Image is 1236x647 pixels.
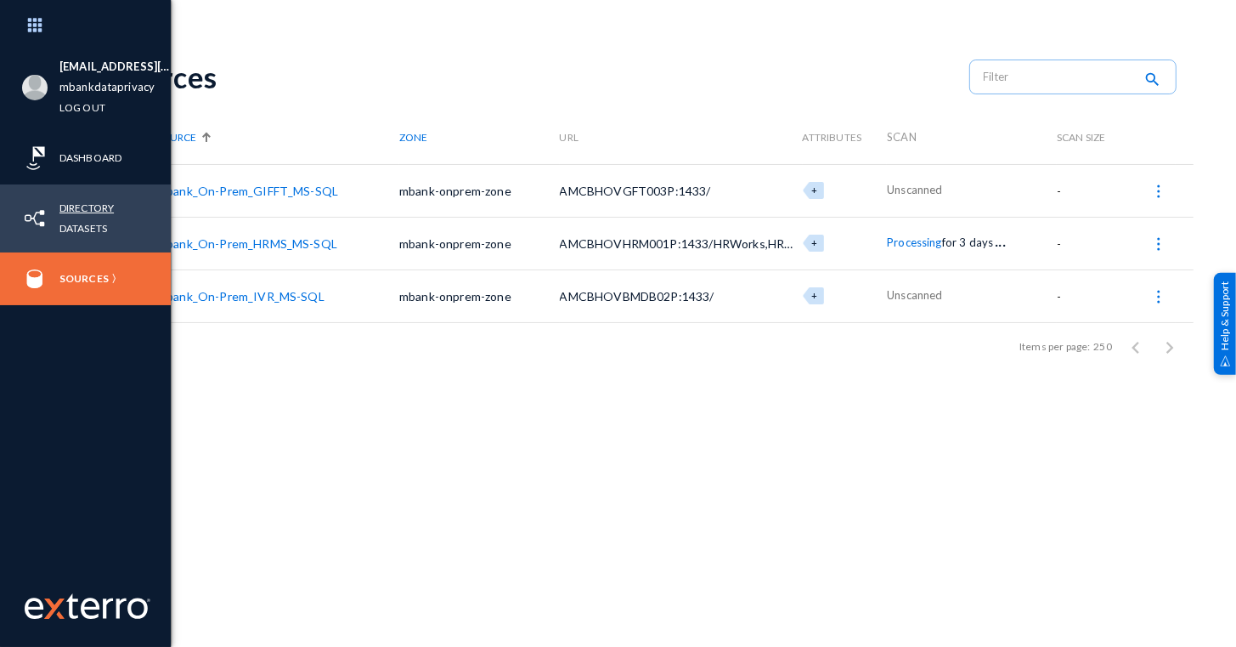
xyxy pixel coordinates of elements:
img: icon-sources.svg [22,266,48,292]
a: Log out [59,98,105,117]
img: icon-more.svg [1150,236,1167,253]
mat-icon: search [1143,69,1163,92]
td: mbank-onprem-zone [399,164,559,217]
input: Filter [984,64,1133,89]
img: icon-more.svg [1150,288,1167,305]
img: icon-more.svg [1150,183,1167,200]
img: icon-risk-sonar.svg [22,145,48,171]
div: Zone [399,131,559,144]
span: URL [560,131,578,144]
img: exterro-logo.svg [44,599,65,619]
span: AMCBHOVBMDB02P:1433/ [560,289,714,304]
td: mbank-onprem-zone [399,217,559,270]
span: . [999,230,1002,250]
a: Mbank_On-Prem_HRMS_MS-SQL [156,236,337,251]
span: + [812,290,818,301]
td: - [1057,270,1126,322]
span: Attributes [803,131,862,144]
div: Help & Support [1214,272,1236,374]
span: + [812,237,818,248]
span: Unscanned [887,288,942,302]
img: blank-profile-picture.png [22,75,48,100]
button: Previous page [1119,330,1153,364]
a: Mbank_On-Prem_GIFFT_MS-SQL [156,184,338,198]
a: Directory [59,198,114,218]
td: mbank-onprem-zone [399,270,559,322]
span: Processing [887,236,942,249]
img: icon-inventory.svg [22,206,48,231]
span: AMCBHOVHRM001P:1433/HRWorks,HRWorksPlus [560,236,844,251]
span: AMCBHOVGFT003P:1433/ [560,184,711,198]
span: Scan [887,130,917,144]
li: [EMAIL_ADDRESS][DOMAIN_NAME] [59,57,171,77]
a: Mbank_On-Prem_IVR_MS-SQL [156,289,325,304]
td: - [1057,217,1126,270]
div: Items per page: [1019,339,1090,355]
a: Dashboard [59,148,121,167]
div: 250 [1094,339,1112,355]
span: . [1002,230,1006,250]
a: Datasets [59,219,107,238]
span: + [812,184,818,196]
a: mbankdataprivacy [59,77,155,97]
div: Source [156,131,399,144]
span: Source [156,131,196,144]
span: Zone [399,131,427,144]
button: Next page [1153,330,1187,364]
span: Unscanned [887,183,942,196]
span: . [995,230,998,250]
td: - [1057,164,1126,217]
span: for 3 days [942,236,994,249]
img: exterro-work-mark.svg [25,593,150,619]
img: help_support.svg [1220,355,1231,366]
a: Sources [59,269,109,288]
img: app launcher [9,7,60,43]
div: Sources [112,60,952,94]
span: Scan Size [1057,131,1105,144]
